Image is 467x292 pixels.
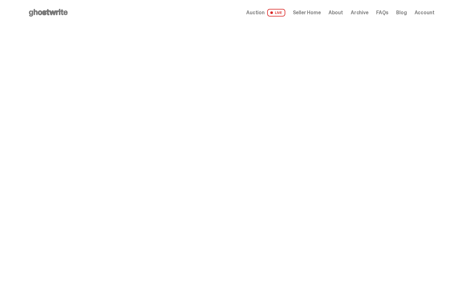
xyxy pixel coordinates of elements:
[267,9,285,17] span: LIVE
[376,10,389,15] a: FAQs
[293,10,321,15] a: Seller Home
[415,10,435,15] a: Account
[328,10,343,15] a: About
[396,10,407,15] a: Blog
[246,9,285,17] a: Auction LIVE
[246,10,265,15] span: Auction
[351,10,369,15] a: Archive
